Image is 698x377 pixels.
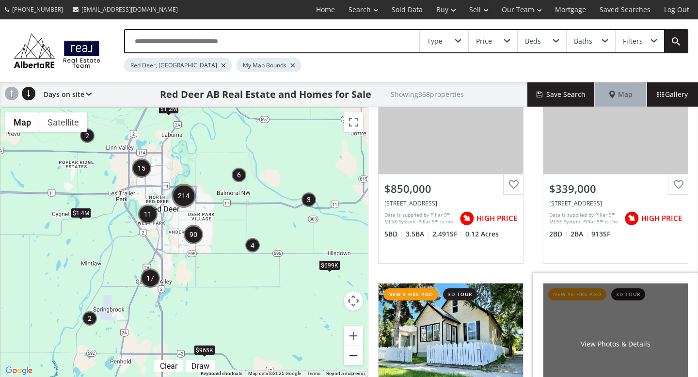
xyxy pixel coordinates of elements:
[344,326,363,346] button: Zoom in
[476,213,517,223] span: HIGH PRICE
[591,229,610,239] span: 913 SF
[307,371,320,376] a: Terms
[301,192,316,207] div: 3
[5,112,39,132] button: Show street map
[39,112,87,132] button: Show satellite imagery
[623,38,643,45] div: Filters
[476,38,492,45] div: Price
[232,168,246,182] div: 6
[391,91,464,98] h2: Showing 368 properties
[384,229,403,239] span: 5 BD
[172,184,196,208] div: 214
[201,370,242,377] button: Keyboard shortcuts
[194,345,215,355] div: $965K
[237,58,301,72] div: My Map Bounds
[3,364,35,377] a: Open this area in Google Maps (opens a new window)
[432,229,463,239] span: 2,491 SF
[641,213,682,223] span: HIGH PRICE
[71,207,91,218] div: $1.4M
[138,204,158,224] div: 11
[319,260,340,270] div: $699K
[344,346,363,365] button: Zoom out
[549,229,568,239] span: 2 BD
[132,158,151,178] div: 15
[384,211,455,226] div: Data is supplied by Pillar 9™ MLS® System. Pillar 9™ is the owner of the copyright in its MLS® Sy...
[647,82,698,107] div: Gallery
[368,43,533,273] a: $850,000[STREET_ADDRESS]Data is supplied by Pillar 9™ MLS® System. Pillar 9™ is the owner of the ...
[427,38,443,45] div: Type
[549,199,682,207] div: 6118 53 Avenue #408, Red Deer, AB T4N 6P7
[622,209,641,228] img: rating icon
[595,82,647,107] div: Map
[549,181,682,196] div: $339,000
[154,361,183,371] div: Click to clear.
[581,339,650,349] div: View Photos & Details
[68,0,183,18] a: [EMAIL_ADDRESS][DOMAIN_NAME]
[609,90,633,99] span: Map
[533,43,698,273] a: $339,000[STREET_ADDRESS]Data is supplied by Pillar 9™ MLS® System. Pillar 9™ is the owner of the ...
[326,371,365,376] a: Report a map error
[525,38,541,45] div: Beds
[186,361,215,371] div: Click to draw.
[81,5,178,14] span: [EMAIL_ADDRESS][DOMAIN_NAME]
[457,209,476,228] img: rating icon
[549,211,619,226] div: Data is supplied by Pillar 9™ MLS® System. Pillar 9™ is the owner of the copyright in its MLS® Sy...
[384,199,517,207] div: 66 Grove Close, Red Deer, AB T4P 0P4
[184,225,203,244] div: 90
[159,104,179,114] div: $1.2M
[189,361,212,371] div: Draw
[657,90,688,99] span: Gallery
[39,82,92,107] div: Days on site
[80,128,95,143] div: 2
[571,229,589,239] span: 2 BA
[527,82,595,107] button: Save Search
[82,311,97,326] div: 2
[384,181,517,196] div: $850,000
[124,58,232,72] div: Red Deer, [GEOGRAPHIC_DATA]
[158,361,180,371] div: Clear
[160,88,371,101] h1: Red Deer AB Real Estate and Homes for Sale
[10,31,105,71] img: Logo
[344,291,363,311] button: Map camera controls
[406,229,430,239] span: 3.5 BA
[248,371,301,376] span: Map data ©2025 Google
[141,268,160,288] div: 17
[574,38,592,45] div: Baths
[344,112,363,132] button: Toggle fullscreen view
[465,229,499,239] span: 0.12 Acres
[245,238,260,252] div: 4
[12,5,63,14] span: [PHONE_NUMBER]
[3,364,35,377] img: Google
